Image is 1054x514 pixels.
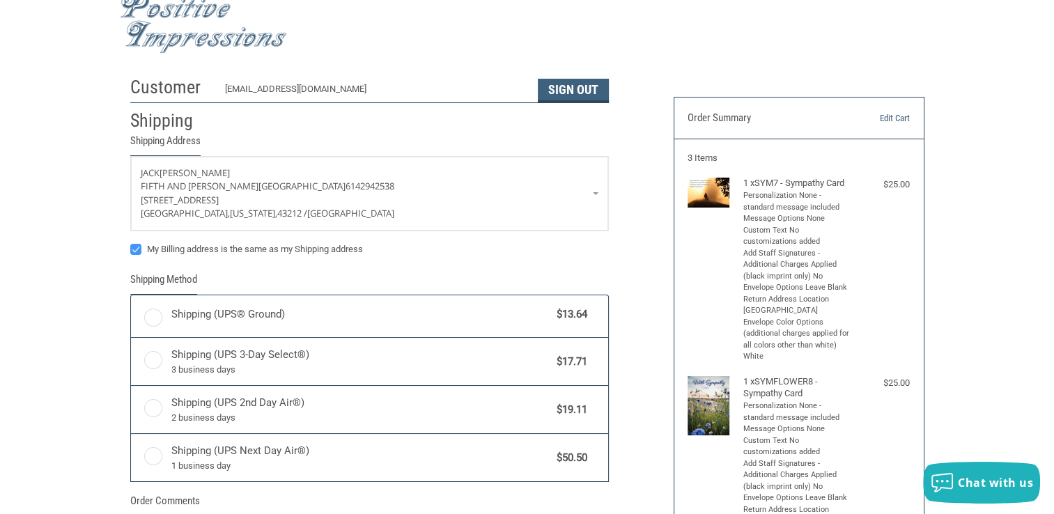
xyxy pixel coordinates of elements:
[230,207,277,219] span: [US_STATE],
[130,244,609,255] label: My Billing address is the same as my Shipping address
[130,109,212,132] h2: Shipping
[854,376,910,390] div: $25.00
[743,225,851,248] li: Custom Text No customizations added
[743,435,851,458] li: Custom Text No customizations added
[743,294,851,317] li: Return Address Location [GEOGRAPHIC_DATA]
[958,475,1033,490] span: Chat with us
[171,306,550,322] span: Shipping (UPS® Ground)
[743,423,851,435] li: Message Options None
[130,133,201,156] legend: Shipping Address
[171,443,550,472] span: Shipping (UPS Next Day Air®)
[130,272,197,295] legend: Shipping Method
[743,376,851,399] h4: 1 x SYMFLOWER8 - Sympathy Card
[171,395,550,424] span: Shipping (UPS 2nd Day Air®)
[141,194,219,206] span: [STREET_ADDRESS]
[131,157,608,231] a: Enter or select a different address
[923,462,1040,504] button: Chat with us
[550,354,588,370] span: $17.71
[743,178,851,189] h4: 1 x SYM7 - Sympathy Card
[538,79,609,102] button: Sign Out
[743,213,851,225] li: Message Options None
[225,82,524,102] div: [EMAIL_ADDRESS][DOMAIN_NAME]
[743,282,851,294] li: Envelope Options Leave Blank
[743,317,851,363] li: Envelope Color Options (additional charges applied for all colors other than white) White
[688,111,839,125] h3: Order Summary
[141,207,230,219] span: [GEOGRAPHIC_DATA],
[688,153,910,164] h3: 3 Items
[346,180,394,192] span: 6142942538
[550,450,588,466] span: $50.50
[743,492,851,504] li: Envelope Options Leave Blank
[743,190,851,213] li: Personalization None - standard message included
[171,347,550,376] span: Shipping (UPS 3-Day Select®)
[130,76,212,99] h2: Customer
[171,411,550,425] span: 2 business days
[171,459,550,473] span: 1 business day
[141,166,160,179] span: Jack
[743,458,851,493] li: Add Staff Signatures - Additional Charges Applied (black imprint only) No
[743,400,851,423] li: Personalization None - standard message included
[550,306,588,322] span: $13.64
[277,207,307,219] span: 43212 /
[550,402,588,418] span: $19.11
[854,178,910,192] div: $25.00
[743,248,851,283] li: Add Staff Signatures - Additional Charges Applied (black imprint only) No
[160,166,230,179] span: [PERSON_NAME]
[141,180,346,192] span: Fifth and [PERSON_NAME][GEOGRAPHIC_DATA]
[307,207,394,219] span: [GEOGRAPHIC_DATA]
[839,111,910,125] a: Edit Cart
[171,363,550,377] span: 3 business days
